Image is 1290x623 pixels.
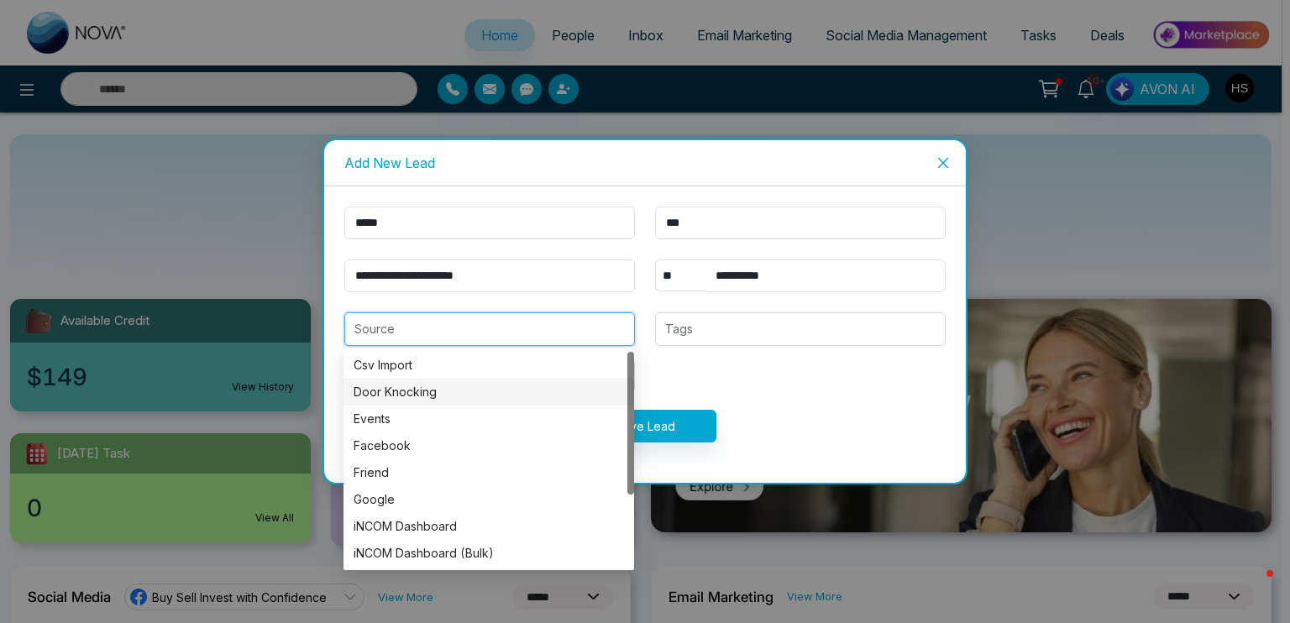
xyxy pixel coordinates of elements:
div: Events [354,410,624,428]
div: Facebook [343,432,634,459]
div: Door Knocking [354,383,624,401]
div: Door Knocking [343,379,634,406]
button: Save Lead [574,410,716,442]
div: iNCOM Dashboard (Bulk) [354,544,624,563]
div: Google [343,486,634,513]
div: Facebook [354,437,624,455]
div: iNCOM Dashboard [343,513,634,540]
div: Csv Import [343,352,634,379]
div: iNCOM Dashboard [354,517,624,536]
button: Close [920,140,966,186]
div: Friend [343,459,634,486]
iframe: Intercom live chat [1233,566,1273,606]
span: close [936,156,950,170]
div: Friend [354,463,624,482]
div: iNCOM Dashboard (Bulk) [343,540,634,567]
div: Add New Lead [344,154,946,172]
div: Csv Import [354,356,624,374]
div: Google [354,490,624,509]
div: Events [343,406,634,432]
